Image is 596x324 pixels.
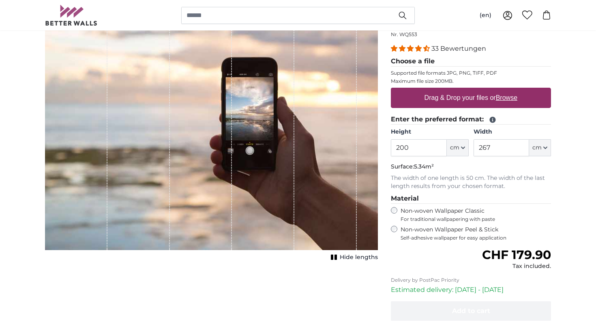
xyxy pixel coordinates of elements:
[391,45,431,52] span: 4.33 stars
[391,70,551,76] p: Supported file formats JPG, PNG, TIFF, PDF
[421,90,521,106] label: Drag & Drop your files or
[447,139,469,156] button: cm
[431,45,486,52] span: 33 Bewertungen
[401,235,551,241] span: Self-adhesive wallpaper for easy application
[474,128,551,136] label: Width
[414,163,434,170] span: 5.34m²
[401,226,551,241] label: Non-woven Wallpaper Peel & Stick
[391,128,468,136] label: Height
[340,253,378,261] span: Hide lengths
[450,144,459,152] span: cm
[391,174,551,190] p: The width of one length is 50 cm. The width of the last length results from your chosen format.
[391,285,551,295] p: Estimated delivery: [DATE] - [DATE]
[391,78,551,84] p: Maximum file size 200MB.
[482,262,551,270] div: Tax included.
[452,307,490,315] span: Add to cart
[532,144,542,152] span: cm
[401,216,551,222] span: For traditional wallpapering with paste
[391,31,417,37] span: Nr. WQ553
[391,194,551,204] legend: Material
[391,301,551,321] button: Add to cart
[401,207,551,222] label: Non-woven Wallpaper Classic
[482,247,551,262] span: CHF 179.90
[391,163,551,171] p: Surface:
[391,114,551,125] legend: Enter the preferred format:
[328,252,378,263] button: Hide lengths
[391,56,551,67] legend: Choose a file
[45,5,98,26] img: Betterwalls
[529,139,551,156] button: cm
[473,8,498,23] button: (en)
[391,277,551,283] p: Delivery by PostPac Priority
[496,94,517,101] u: Browse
